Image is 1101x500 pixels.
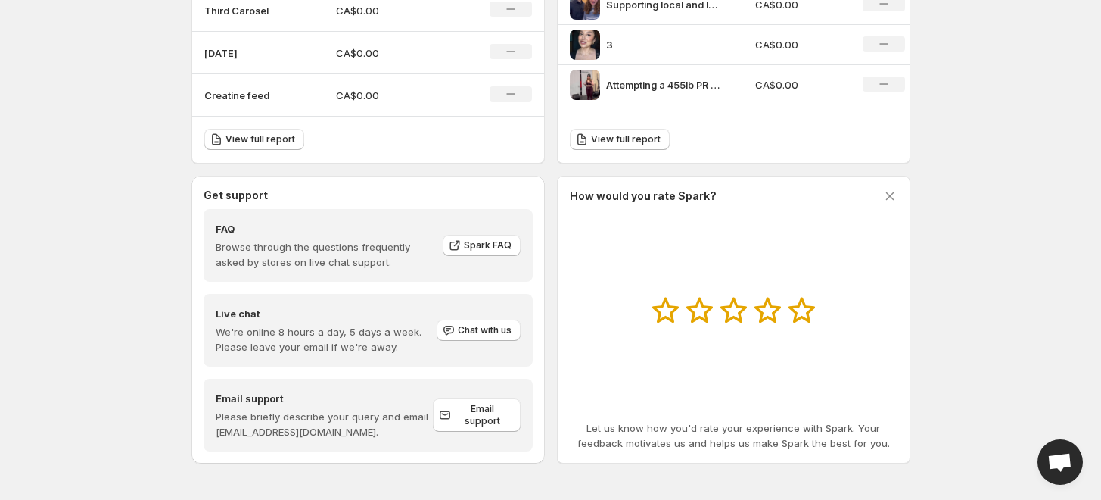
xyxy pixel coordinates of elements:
span: Chat with us [458,324,512,336]
h3: Get support [204,188,268,203]
p: CA$0.00 [336,3,443,18]
img: 3 [570,30,600,60]
h4: Live chat [216,306,435,321]
button: Chat with us [437,320,521,341]
span: Spark FAQ [464,239,512,252]
p: CA$0.00 [755,37,844,52]
a: View full report [204,129,304,150]
p: CA$0.00 [336,45,443,61]
p: CA$0.00 [755,77,844,92]
img: Attempting a 455lb PR after trying out gummynutritionlab creatine gummies Safe to say they work B... [570,70,600,100]
p: [DATE] [204,45,280,61]
p: CA$0.00 [336,88,443,103]
div: Open chat [1037,439,1083,485]
p: Third Carosel [204,3,280,18]
p: Please briefly describe your query and email [EMAIL_ADDRESS][DOMAIN_NAME]. [216,409,433,439]
a: View full report [570,129,670,150]
a: Email support [433,398,521,432]
h4: FAQ [216,221,432,236]
p: Let us know how you'd rate your experience with Spark. Your feedback motivates us and helps us ma... [570,420,897,451]
span: View full report [225,133,295,145]
p: Creatine feed [204,88,280,103]
span: Email support [454,403,512,427]
a: Spark FAQ [443,235,521,256]
p: Attempting a 455lb PR after trying out gummynutritionlab creatine gummies Safe to say they work B... [606,77,720,92]
h3: How would you rate Spark? [570,189,717,204]
p: Browse through the questions frequently asked by stores on live chat support. [216,239,432,270]
p: We're online 8 hours a day, 5 days a week. Please leave your email if we're away. [216,324,435,355]
h4: Email support [216,391,433,406]
p: 3 [606,37,720,52]
span: View full report [591,133,661,145]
